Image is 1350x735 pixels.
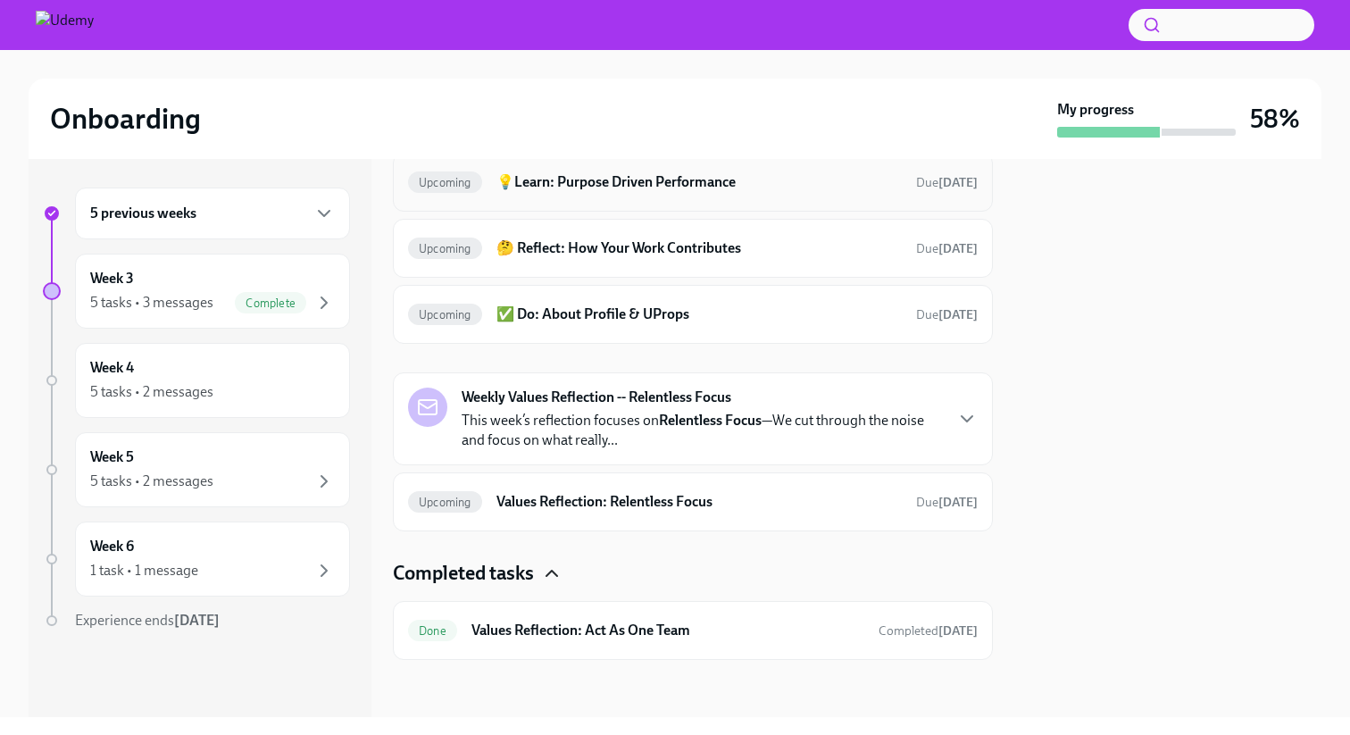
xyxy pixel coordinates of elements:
div: 1 task • 1 message [90,561,198,580]
span: August 24th, 2025 10:00 [916,306,978,323]
strong: [DATE] [938,623,978,639]
div: 5 tasks • 3 messages [90,293,213,313]
strong: [DATE] [938,175,978,190]
h6: Week 3 [90,269,134,288]
span: Completed [879,623,978,639]
h6: Values Reflection: Act As One Team [471,621,864,640]
span: August 24th, 2025 10:00 [916,240,978,257]
div: 5 tasks • 2 messages [90,472,213,491]
strong: Relentless Focus [659,412,762,429]
a: Week 55 tasks • 2 messages [43,432,350,507]
a: DoneValues Reflection: Act As One TeamCompleted[DATE] [408,616,978,645]
a: Upcoming✅ Do: About Profile & UPropsDue[DATE] [408,300,978,329]
span: Complete [235,297,306,310]
h2: Onboarding [50,101,201,137]
a: Week 45 tasks • 2 messages [43,343,350,418]
a: Week 61 task • 1 message [43,522,350,597]
strong: [DATE] [938,307,978,322]
span: Due [916,307,978,322]
a: Upcoming💡Learn: Purpose Driven PerformanceDue[DATE] [408,168,978,196]
span: August 17th, 2025 23:00 [879,622,978,639]
h6: ✅ Do: About Profile & UProps [496,305,902,324]
div: 5 tasks • 2 messages [90,382,213,402]
span: August 27th, 2025 10:00 [916,494,978,511]
h4: Completed tasks [393,560,534,587]
div: 5 previous weeks [75,188,350,239]
strong: [DATE] [938,241,978,256]
strong: [DATE] [938,495,978,510]
div: Completed tasks [393,560,993,587]
a: Week 35 tasks • 3 messagesComplete [43,254,350,329]
span: Done [408,624,457,638]
h6: Week 6 [90,537,134,556]
span: Upcoming [408,308,482,322]
h6: 5 previous weeks [90,204,196,223]
strong: Weekly Values Reflection -- Relentless Focus [462,388,731,407]
h6: Week 5 [90,447,134,467]
span: Experience ends [75,612,220,629]
h6: 💡Learn: Purpose Driven Performance [496,172,902,192]
span: August 24th, 2025 10:00 [916,174,978,191]
p: This week’s reflection focuses on —We cut through the noise and focus on what really... [462,411,942,450]
a: Upcoming🤔 Reflect: How Your Work ContributesDue[DATE] [408,234,978,263]
span: Upcoming [408,242,482,255]
strong: My progress [1057,100,1134,120]
span: Due [916,175,978,190]
span: Due [916,241,978,256]
span: Due [916,495,978,510]
h6: Values Reflection: Relentless Focus [496,492,902,512]
a: UpcomingValues Reflection: Relentless FocusDue[DATE] [408,488,978,516]
h6: 🤔 Reflect: How Your Work Contributes [496,238,902,258]
img: Udemy [36,11,94,39]
h3: 58% [1250,103,1300,135]
span: Upcoming [408,176,482,189]
h6: Week 4 [90,358,134,378]
strong: [DATE] [174,612,220,629]
span: Upcoming [408,496,482,509]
